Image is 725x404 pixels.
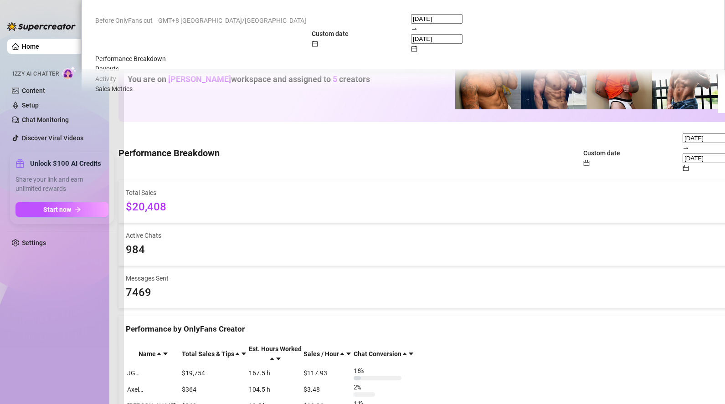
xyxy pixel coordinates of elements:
td: 167.5 h [248,365,302,381]
span: calendar [583,160,590,166]
span: caret-down [345,351,352,357]
strong: Unlock $100 AI Credits [30,159,101,168]
span: Sales / Hour [303,350,339,358]
span: Total Sales & Tips [182,350,234,358]
span: caret-up [234,351,241,357]
span: Chat Conversion [354,350,401,358]
span: calendar [411,46,417,52]
span: Start now [43,206,71,213]
img: AI Chatter [62,66,77,79]
a: Settings [22,239,46,246]
span: caret-up [401,351,408,357]
th: Chat Conversion [353,343,415,364]
span: caret-down [275,356,282,362]
h4: Performance Breakdown [118,147,220,159]
span: Izzy AI Chatter [13,70,59,78]
span: calendar [312,41,318,47]
span: to [683,144,689,152]
span: 2 % [354,382,368,392]
span: caret-down [408,351,414,357]
div: Sales Metrics [95,84,711,94]
td: $19,754 [181,365,247,381]
a: Content [22,87,45,94]
span: caret-down [241,351,247,357]
td: $364 [181,382,247,397]
span: 16 % [354,366,368,376]
span: caret-up [156,351,162,357]
span: swap-right [683,145,689,151]
div: Est. Hours Worked [249,344,302,354]
th: Name [127,343,180,364]
input: Start date [411,14,463,24]
td: $3.48 [303,382,352,397]
span: to [411,25,417,32]
span: arrow-right [75,206,81,213]
a: Setup [22,102,39,109]
img: logo-BBDzfeDw.svg [7,22,76,31]
input: End date [411,34,463,44]
span: Before OnlyFans cut [95,14,153,27]
span: Share your link and earn unlimited rewards [15,175,108,193]
a: Chat Monitoring [22,116,69,123]
span: Custom date [312,30,349,37]
td: JG… [127,365,180,381]
th: Sales / Hour [303,343,352,364]
span: gift [15,159,25,168]
th: Total Sales & Tips [181,343,247,364]
span: caret-down [162,351,169,357]
td: 104.5 h [248,382,302,397]
div: Payouts [95,64,711,74]
span: Name [139,350,156,358]
span: Custom date [583,149,620,157]
div: Performance Breakdown [95,54,711,64]
div: Activity [95,74,711,84]
span: GMT+8 [GEOGRAPHIC_DATA]/[GEOGRAPHIC_DATA] [158,14,306,27]
span: calendar [683,165,689,171]
td: $117.93 [303,365,352,381]
a: Home [22,43,39,50]
td: Axel… [127,382,180,397]
span: caret-up [269,356,275,362]
span: swap-right [411,26,417,32]
span: caret-up [339,351,345,357]
a: Discover Viral Videos [22,134,83,142]
button: Start nowarrow-right [15,202,108,217]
